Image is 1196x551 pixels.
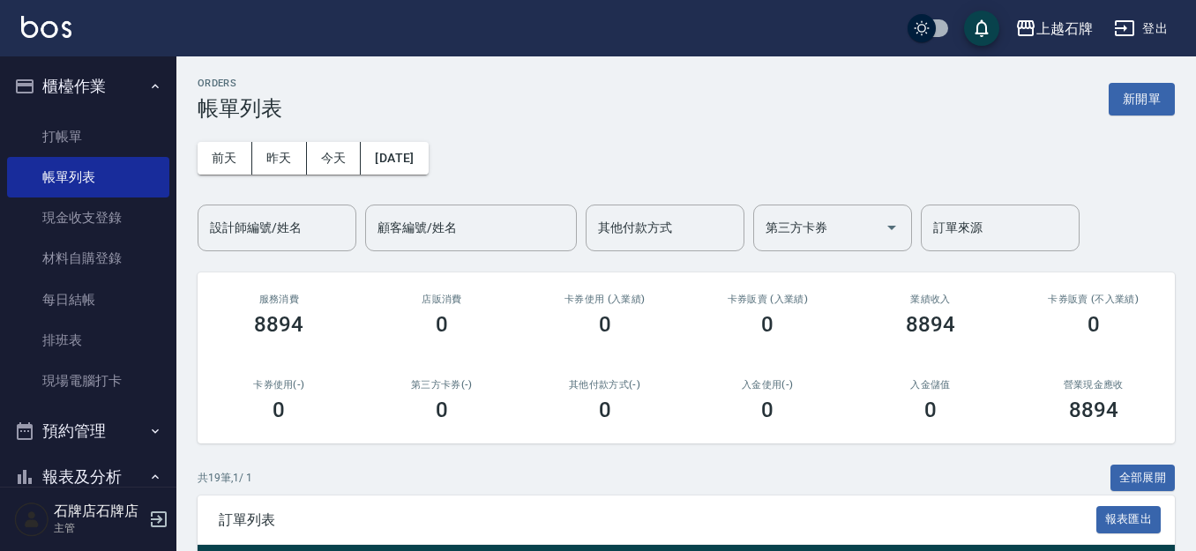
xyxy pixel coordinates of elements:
button: 上越石牌 [1008,11,1100,47]
button: save [964,11,999,46]
h2: 卡券使用 (入業績) [544,294,665,305]
button: 全部展開 [1110,465,1176,492]
button: 櫃檯作業 [7,63,169,109]
h2: ORDERS [198,78,282,89]
h3: 0 [1088,312,1100,337]
p: 主管 [54,520,144,536]
h3: 0 [436,312,448,337]
h3: 服務消費 [219,294,340,305]
h3: 8894 [254,312,303,337]
h2: 業績收入 [871,294,991,305]
h2: 營業現金應收 [1033,379,1154,391]
h2: 卡券使用(-) [219,379,340,391]
button: 前天 [198,142,252,175]
h3: 0 [599,398,611,422]
h3: 帳單列表 [198,96,282,121]
h3: 0 [761,312,774,337]
h3: 0 [761,398,774,422]
button: 昨天 [252,142,307,175]
h2: 店販消費 [382,294,503,305]
img: Logo [21,16,71,38]
h2: 其他付款方式(-) [544,379,665,391]
button: 報表匯出 [1096,506,1162,533]
p: 共 19 筆, 1 / 1 [198,470,252,486]
a: 現金收支登錄 [7,197,169,238]
h3: 0 [924,398,937,422]
button: Open [878,213,906,242]
div: 上越石牌 [1036,18,1093,40]
a: 每日結帳 [7,279,169,320]
button: [DATE] [361,142,428,175]
button: 報表及分析 [7,454,169,500]
a: 現場電腦打卡 [7,361,169,401]
h3: 8894 [1069,398,1118,422]
h5: 石牌店石牌店 [54,503,144,520]
button: 登出 [1107,12,1175,45]
a: 帳單列表 [7,157,169,197]
h2: 卡券販賣 (入業績) [707,294,828,305]
span: 訂單列表 [219,511,1096,529]
h2: 入金使用(-) [707,379,828,391]
h3: 0 [273,398,285,422]
img: Person [14,502,49,537]
h2: 入金儲值 [871,379,991,391]
h3: 0 [599,312,611,337]
a: 新開單 [1109,90,1175,107]
button: 新開單 [1109,83,1175,115]
button: 預約管理 [7,408,169,454]
a: 材料自購登錄 [7,238,169,279]
a: 報表匯出 [1096,510,1162,527]
button: 今天 [307,142,362,175]
h2: 卡券販賣 (不入業績) [1033,294,1154,305]
h3: 0 [436,398,448,422]
a: 排班表 [7,320,169,361]
a: 打帳單 [7,116,169,157]
h3: 8894 [906,312,955,337]
h2: 第三方卡券(-) [382,379,503,391]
